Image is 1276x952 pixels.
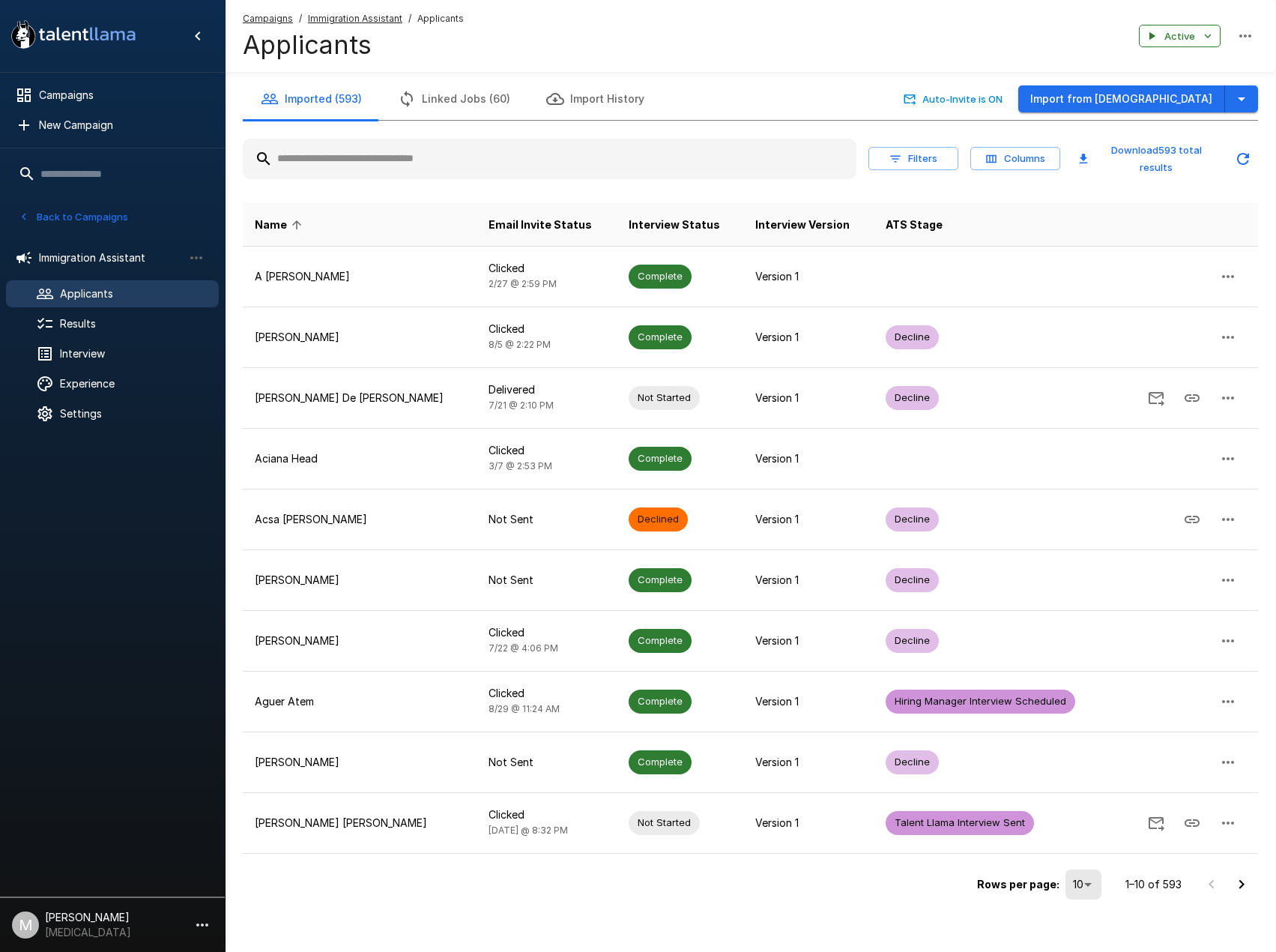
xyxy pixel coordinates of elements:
[1125,877,1182,892] p: 1–10 of 593
[408,11,411,26] span: /
[977,877,1059,892] p: Rows per page:
[489,686,605,701] p: Clicked
[755,451,862,466] p: Version 1
[1174,391,1210,403] span: Copy Interview Link
[629,512,688,526] span: Declined
[886,512,939,526] span: Decline
[255,573,465,588] p: [PERSON_NAME]
[489,322,605,337] p: Clicked
[886,216,943,234] span: ATS Stage
[755,755,862,770] p: Version 1
[243,29,464,61] h4: Applicants
[629,330,692,344] span: Complete
[489,443,605,458] p: Clicked
[755,573,862,588] p: Version 1
[255,694,465,709] p: Aguer Atem
[886,391,939,405] span: Decline
[489,400,554,411] span: 7/21 @ 2:10 PM
[299,11,302,26] span: /
[489,642,558,654] span: 7/22 @ 4:06 PM
[755,816,862,831] p: Version 1
[255,755,465,770] p: [PERSON_NAME]
[1174,512,1210,525] span: Copy Interview Link
[755,512,862,527] p: Version 1
[417,11,464,26] span: Applicants
[489,216,592,234] span: Email Invite Status
[243,13,293,24] u: Campaigns
[886,633,939,648] span: Decline
[255,816,465,831] p: [PERSON_NAME] [PERSON_NAME]
[1227,870,1257,900] button: Go to next page
[970,147,1060,170] button: Columns
[489,755,605,770] p: Not Sent
[1174,816,1210,828] span: Copy Interview Link
[629,269,692,283] span: Complete
[1138,816,1174,828] span: Send Invitation
[629,216,720,234] span: Interview Status
[1139,25,1221,48] button: Active
[886,694,1075,708] span: Hiring Manager Interview Scheduled
[489,625,605,640] p: Clicked
[489,460,552,472] span: 3/7 @ 2:53 PM
[755,269,862,284] p: Version 1
[255,633,465,648] p: [PERSON_NAME]
[255,451,465,466] p: Aciana Head
[255,216,306,234] span: Name
[1138,391,1174,403] span: Send Invitation
[255,391,465,406] p: [PERSON_NAME] De [PERSON_NAME]
[489,339,551,350] span: 8/5 @ 2:22 PM
[886,573,939,587] span: Decline
[255,512,465,527] p: Acsa [PERSON_NAME]
[629,816,700,830] span: Not Started
[629,633,692,648] span: Complete
[255,269,465,284] p: A [PERSON_NAME]
[489,703,560,714] span: 8/29 @ 11:24 AM
[629,755,692,769] span: Complete
[489,512,605,527] p: Not Sent
[901,88,1006,111] button: Auto-Invite is ON
[489,807,605,822] p: Clicked
[1018,85,1225,113] button: Import from [DEMOGRAPHIC_DATA]
[629,573,692,587] span: Complete
[629,451,692,466] span: Complete
[1228,144,1258,174] button: Updated Today - 4:51 PM
[489,382,605,397] p: Delivered
[755,694,862,709] p: Version 1
[489,825,568,836] span: [DATE] @ 8:32 PM
[755,330,862,345] p: Version 1
[1065,870,1101,900] div: 10
[629,391,700,405] span: Not Started
[886,816,1034,830] span: Talent Llama Interview Sent
[243,78,380,120] button: Imported (593)
[886,755,939,769] span: Decline
[755,391,862,406] p: Version 1
[489,261,605,276] p: Clicked
[308,13,402,24] u: Immigration Assistant
[1072,139,1222,179] button: Download593 total results
[528,78,662,120] button: Import History
[629,694,692,708] span: Complete
[255,330,465,345] p: [PERSON_NAME]
[489,278,557,289] span: 2/27 @ 2:59 PM
[755,633,862,648] p: Version 1
[489,573,605,588] p: Not Sent
[755,216,850,234] span: Interview Version
[868,147,958,170] button: Filters
[380,78,528,120] button: Linked Jobs (60)
[886,330,939,344] span: Decline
